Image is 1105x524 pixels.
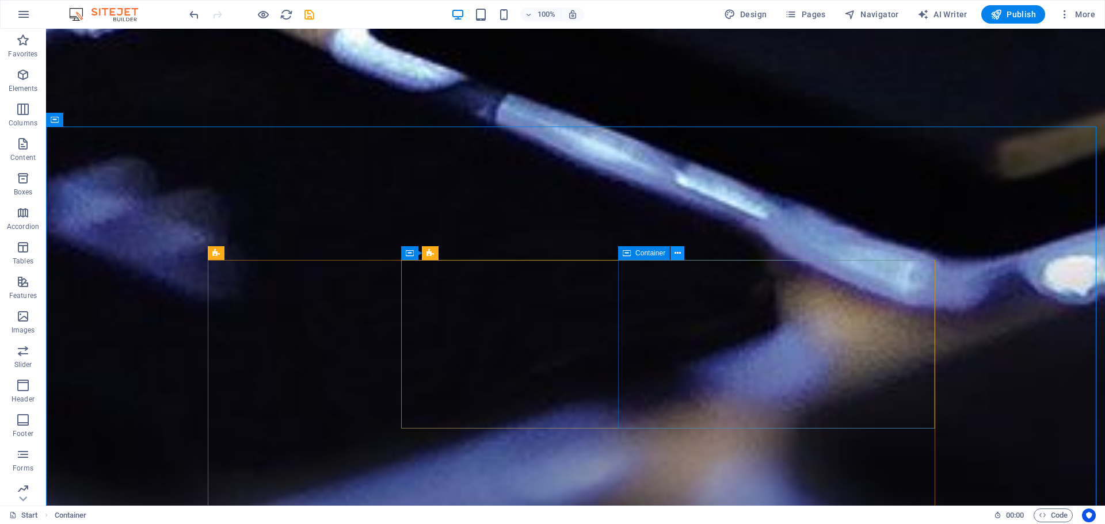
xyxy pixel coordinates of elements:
i: On resize automatically adjust zoom level to fit chosen device. [567,9,578,20]
p: Accordion [7,222,39,231]
button: undo [187,7,201,21]
button: More [1054,5,1100,24]
p: Header [12,395,35,404]
i: Reload page [280,8,293,21]
p: Forms [13,464,33,473]
p: Content [10,153,36,162]
p: Boxes [14,188,33,197]
div: Design (Ctrl+Alt+Y) [719,5,772,24]
h6: 100% [538,7,556,21]
span: More [1059,9,1095,20]
span: AI Writer [917,9,967,20]
nav: breadcrumb [55,508,87,522]
span: Code [1039,508,1068,522]
img: Editor Logo [66,7,153,21]
h6: Session time [994,508,1024,522]
span: Container [635,250,665,257]
span: : [1014,511,1016,519]
button: Code [1034,508,1073,522]
p: Features [9,291,37,300]
span: Navigator [844,9,899,20]
a: Click to cancel selection. Double-click to open Pages [9,508,38,522]
p: Slider [14,360,32,369]
button: Click here to leave preview mode and continue editing [256,7,270,21]
span: Click to select. Double-click to edit [55,508,87,522]
button: Navigator [840,5,904,24]
span: 00 00 [1006,508,1024,522]
p: Elements [9,84,38,93]
i: Undo: Delete Text (Ctrl+Z) [188,8,201,21]
p: Columns [9,118,37,128]
p: Footer [13,429,33,438]
button: AI Writer [913,5,972,24]
button: Design [719,5,772,24]
i: Save (Ctrl+S) [303,8,316,21]
span: Pages [785,9,825,20]
button: save [302,7,316,21]
button: 100% [520,7,561,21]
p: Tables [13,257,33,266]
p: Images [12,326,35,335]
button: Pages [780,5,830,24]
span: Publish [990,9,1036,20]
span: Design [724,9,767,20]
button: Publish [981,5,1045,24]
button: reload [279,7,293,21]
button: Usercentrics [1082,508,1096,522]
p: Favorites [8,49,37,59]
